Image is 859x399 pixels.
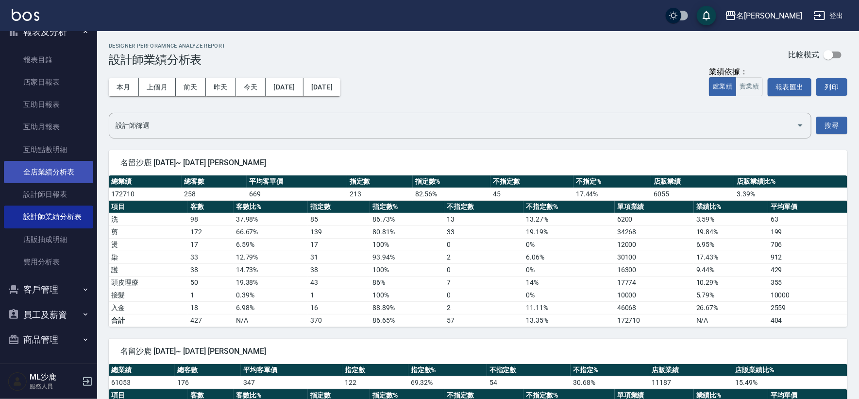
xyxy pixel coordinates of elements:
td: N/A [694,314,768,327]
td: 429 [768,263,847,276]
button: 實業績 [736,77,763,96]
button: 前天 [176,78,206,96]
td: 19.19 % [523,226,615,238]
td: 6.59 % [234,238,308,251]
a: 互助點數明細 [4,139,93,161]
p: 服務人員 [30,382,79,391]
input: 選擇設計師 [113,117,792,134]
th: 客數比% [234,201,308,213]
td: 370 [308,314,370,327]
td: 347 [241,376,342,389]
td: 43 [308,276,370,289]
a: 設計師日報表 [4,183,93,206]
td: 15.49 % [733,376,847,389]
td: 912 [768,251,847,263]
th: 平均單價 [768,201,847,213]
button: 報表及分析 [4,19,93,45]
th: 指定數% [408,364,487,377]
div: 名[PERSON_NAME] [737,10,802,22]
td: 122 [342,376,408,389]
th: 指定數% [413,175,490,188]
td: 染 [109,251,188,263]
td: 57 [444,314,523,327]
a: 費用分析表 [4,251,93,273]
th: 項目 [109,201,188,213]
td: 61053 [109,376,175,389]
button: [DATE] [266,78,303,96]
th: 總業績 [109,175,182,188]
td: 26.67 % [694,301,768,314]
td: 93.94 % [370,251,444,263]
td: 0 [444,289,523,301]
td: 13.35% [523,314,615,327]
a: 互助月報表 [4,116,93,138]
button: 報表匯出 [768,78,811,96]
button: 商品管理 [4,327,93,352]
th: 不指定數 [444,201,523,213]
td: 2559 [768,301,847,314]
p: 比較模式 [788,50,819,60]
td: 706 [768,238,847,251]
td: 85 [308,213,370,226]
td: 13 [444,213,523,226]
td: 88.89 % [370,301,444,314]
button: 昨天 [206,78,236,96]
span: 名留沙鹿 [DATE]~ [DATE] [PERSON_NAME] [120,347,836,356]
td: 100 % [370,263,444,276]
td: 2 [444,301,523,314]
button: [DATE] [303,78,340,96]
div: 業績依據： [709,67,763,77]
td: 19.84 % [694,226,768,238]
th: 指定數 [342,364,408,377]
td: 66.67 % [234,226,308,238]
button: 虛業績 [709,77,736,96]
td: 86.73 % [370,213,444,226]
a: 互助日報表 [4,93,93,116]
th: 指定數 [347,175,413,188]
td: 45 [490,188,573,200]
td: 5.79 % [694,289,768,301]
th: 單項業績 [615,201,694,213]
td: 258 [182,188,247,200]
th: 店販業績比% [733,364,847,377]
th: 店販業績比% [734,175,847,188]
td: 86.65% [370,314,444,327]
button: 搜尋 [816,117,847,135]
td: 19.38 % [234,276,308,289]
td: 404 [768,314,847,327]
td: 2 [444,251,523,263]
td: 燙 [109,238,188,251]
td: 17 [188,238,234,251]
td: 0 [444,263,523,276]
h3: 設計師業績分析表 [109,53,226,67]
td: 30.68 % [571,376,649,389]
table: a dense table [109,175,847,201]
button: 列印 [816,78,847,96]
td: 入金 [109,301,188,314]
td: 100 % [370,238,444,251]
td: 31 [308,251,370,263]
td: 172710 [615,314,694,327]
th: 店販業績 [651,175,734,188]
td: 80.81 % [370,226,444,238]
button: 今天 [236,78,266,96]
td: 7 [444,276,523,289]
td: 頭皮理療 [109,276,188,289]
td: 0 % [523,263,615,276]
td: 33 [444,226,523,238]
th: 不指定數 [487,364,571,377]
h5: ML沙鹿 [30,372,79,382]
td: 172 [188,226,234,238]
td: 63 [768,213,847,226]
td: 38 [308,263,370,276]
th: 不指定% [573,175,651,188]
td: 34268 [615,226,694,238]
img: Person [8,372,27,391]
a: 店販抽成明細 [4,228,93,251]
td: 17.44 % [573,188,651,200]
td: 17774 [615,276,694,289]
td: 16 [308,301,370,314]
th: 總客數 [175,364,241,377]
th: 不指定數 [490,175,573,188]
th: 總客數 [182,175,247,188]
